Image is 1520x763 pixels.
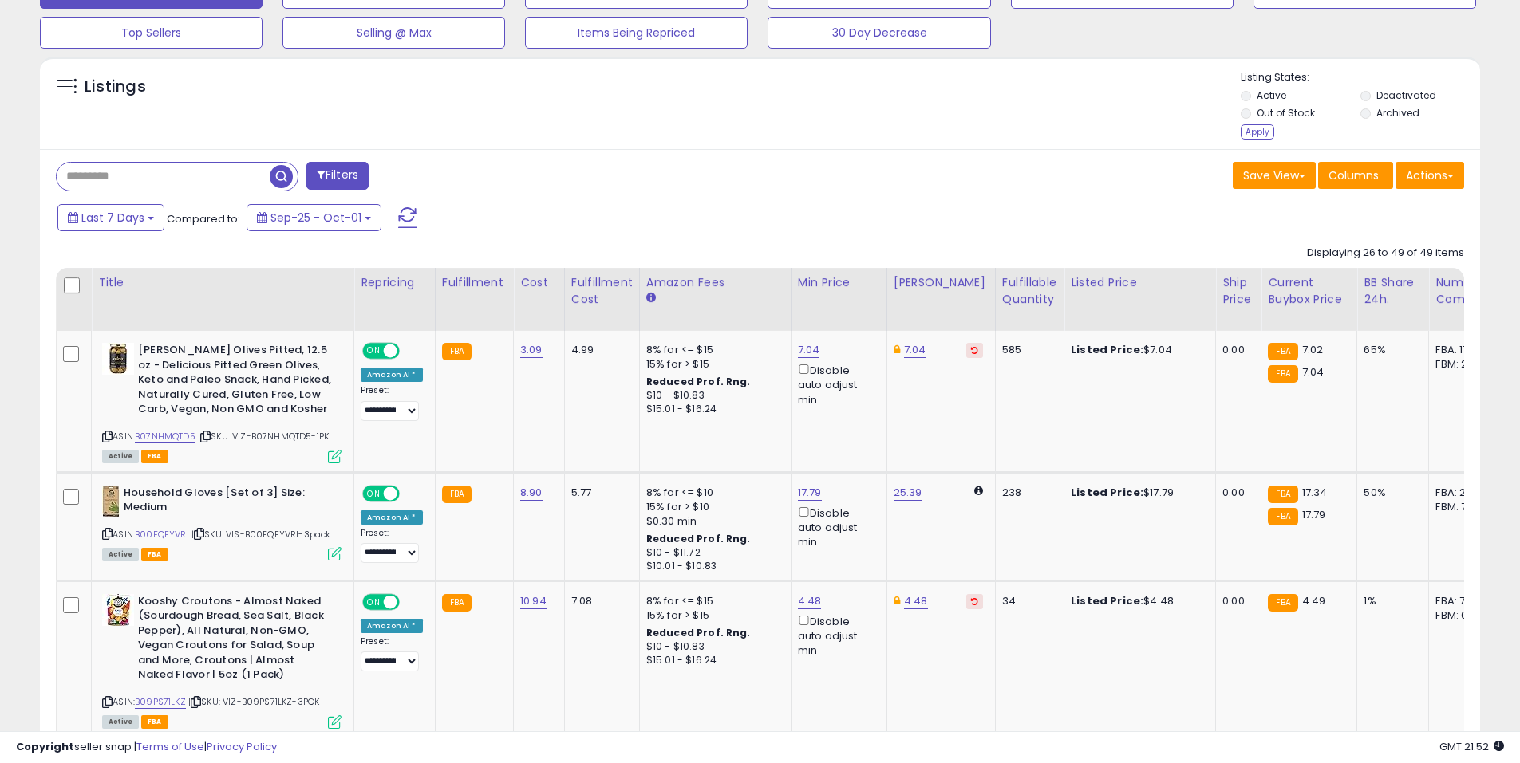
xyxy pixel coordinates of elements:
div: FBA: 17 [1435,343,1488,357]
label: Active [1257,88,1286,102]
div: Disable auto adjust min [798,612,874,659]
div: BB Share 24h. [1364,274,1422,308]
span: 17.34 [1302,485,1328,500]
small: FBA [1268,508,1297,525]
a: 4.48 [904,593,928,609]
div: 34 [1002,594,1052,608]
button: Sep-25 - Oct-01 [247,204,381,231]
div: FBA: 2 [1435,486,1488,500]
div: 5.77 [571,486,627,500]
div: Preset: [361,385,423,421]
a: 25.39 [894,485,922,501]
b: Listed Price: [1071,593,1143,608]
div: 15% for > $15 [646,608,779,623]
div: 7.08 [571,594,627,608]
p: Listing States: [1241,70,1480,85]
div: Disable auto adjust min [798,361,874,407]
span: FBA [141,715,168,729]
div: $10 - $11.72 [646,546,779,560]
div: Disable auto adjust min [798,504,874,550]
span: ON [364,486,384,500]
div: Preset: [361,528,423,564]
b: Reduced Prof. Rng. [646,626,751,639]
small: FBA [442,486,472,503]
b: Reduced Prof. Rng. [646,532,751,545]
div: FBA: 7 [1435,594,1488,608]
div: ASIN: [102,343,342,461]
div: 0.00 [1222,343,1249,357]
div: Fulfillment [442,274,507,291]
a: 4.48 [798,593,822,609]
a: 7.04 [798,342,820,358]
a: 8.90 [520,485,543,501]
span: Columns [1329,167,1379,183]
button: Actions [1396,162,1464,189]
b: Reduced Prof. Rng. [646,375,751,388]
button: Save View [1233,162,1316,189]
span: | SKU: VIZ-B07NHMQTD5-1PK [198,430,329,442]
span: | SKU: VIS-B00FQEYVRI-3pack [191,528,331,541]
div: Preset: [361,636,423,672]
span: OFF [397,344,423,358]
span: 4.49 [1302,593,1326,608]
a: 10.94 [520,593,547,609]
div: Displaying 26 to 49 of 49 items [1307,246,1464,261]
img: 41SsfFUl2AL._SL40_.jpg [102,343,134,375]
div: Apply [1241,124,1274,140]
span: OFF [397,486,423,500]
a: B09PS71LKZ [135,695,186,709]
div: 8% for <= $15 [646,594,779,608]
div: $4.48 [1071,594,1203,608]
div: ASIN: [102,486,342,560]
div: Ship Price [1222,274,1254,308]
div: 65% [1364,343,1416,357]
button: Selling @ Max [282,17,505,49]
div: 4.99 [571,343,627,357]
span: ON [364,595,384,608]
button: Top Sellers [40,17,263,49]
b: Kooshy Croutons - Almost Naked (Sourdough Bread, Sea Salt, Black Pepper), All Natural, Non-GMO, V... [138,594,332,686]
span: 7.02 [1302,342,1324,357]
div: 15% for > $10 [646,500,779,514]
div: Amazon AI * [361,510,423,525]
div: Current Buybox Price [1268,274,1350,308]
span: All listings currently available for purchase on Amazon [102,548,139,561]
a: 17.79 [798,485,822,501]
strong: Copyright [16,739,74,754]
div: FBM: 7 [1435,500,1488,514]
span: All listings currently available for purchase on Amazon [102,715,139,729]
div: 238 [1002,486,1052,500]
a: Terms of Use [136,739,204,754]
button: Columns [1318,162,1393,189]
small: FBA [1268,343,1297,360]
div: Num of Comp. [1435,274,1494,308]
div: Repricing [361,274,428,291]
div: 1% [1364,594,1416,608]
label: Out of Stock [1257,106,1315,120]
b: Listed Price: [1071,342,1143,357]
a: B07NHMQTD5 [135,430,195,443]
span: Last 7 Days [81,210,144,226]
small: FBA [1268,594,1297,612]
div: [PERSON_NAME] [894,274,989,291]
div: Amazon AI * [361,619,423,633]
div: Min Price [798,274,880,291]
small: FBA [1268,486,1297,503]
span: ON [364,344,384,358]
div: 0.00 [1222,594,1249,608]
div: 8% for <= $15 [646,343,779,357]
div: Title [98,274,347,291]
a: 3.09 [520,342,543,358]
img: 51X8EjUDL2L._SL40_.jpg [102,594,134,626]
div: Fulfillment Cost [571,274,633,308]
small: FBA [1268,365,1297,383]
div: 585 [1002,343,1052,357]
div: $10.01 - $10.83 [646,560,779,573]
button: Items Being Repriced [525,17,748,49]
a: 7.04 [904,342,926,358]
span: FBA [141,548,168,561]
span: 17.79 [1302,507,1326,522]
a: B00FQEYVRI [135,528,189,541]
img: 41bh4-wICxL._SL40_.jpg [102,486,120,517]
div: 50% [1364,486,1416,500]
